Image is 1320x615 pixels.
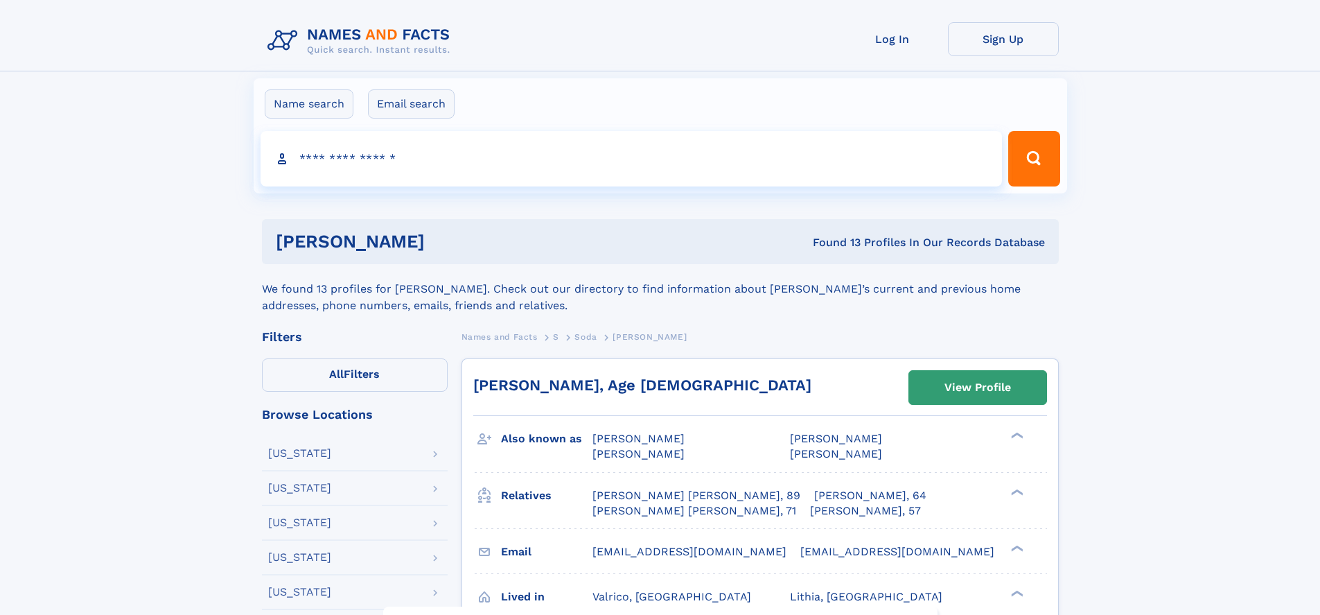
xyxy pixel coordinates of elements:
img: Logo Names and Facts [262,22,461,60]
div: [US_STATE] [268,517,331,528]
a: View Profile [909,371,1046,404]
div: ❯ [1007,544,1024,553]
div: [US_STATE] [268,552,331,563]
div: [US_STATE] [268,587,331,598]
div: Filters [262,331,448,343]
label: Filters [262,358,448,392]
a: [PERSON_NAME], Age [DEMOGRAPHIC_DATA] [473,376,811,394]
span: [EMAIL_ADDRESS][DOMAIN_NAME] [592,545,786,558]
span: All [329,367,344,381]
div: We found 13 profiles for [PERSON_NAME]. Check out our directory to find information about [PERSON... [262,264,1059,314]
a: Sign Up [948,22,1059,56]
div: ❯ [1007,589,1024,598]
a: [PERSON_NAME], 64 [814,488,926,503]
span: Lithia, [GEOGRAPHIC_DATA] [790,590,942,603]
a: Soda [574,328,597,345]
div: [US_STATE] [268,448,331,459]
div: Browse Locations [262,408,448,421]
h3: Also known as [501,427,592,451]
label: Name search [265,89,353,119]
h3: Relatives [501,484,592,508]
h3: Lived in [501,585,592,609]
span: Soda [574,332,597,342]
div: ❯ [1007,487,1024,496]
span: [PERSON_NAME] [790,432,882,445]
div: [US_STATE] [268,483,331,494]
h1: [PERSON_NAME] [276,233,619,250]
a: [PERSON_NAME], 57 [810,503,921,519]
span: [PERSON_NAME] [613,332,687,342]
h3: Email [501,540,592,564]
span: Valrico, [GEOGRAPHIC_DATA] [592,590,751,603]
button: Search Button [1008,131,1059,187]
a: [PERSON_NAME] [PERSON_NAME], 89 [592,488,800,503]
span: [PERSON_NAME] [592,432,685,445]
div: Found 13 Profiles In Our Records Database [619,235,1045,250]
span: [EMAIL_ADDRESS][DOMAIN_NAME] [800,545,994,558]
span: [PERSON_NAME] [592,447,685,460]
a: Log In [837,22,948,56]
a: S [553,328,559,345]
label: Email search [368,89,455,119]
input: search input [261,131,1003,187]
span: S [553,332,559,342]
a: [PERSON_NAME] [PERSON_NAME], 71 [592,503,796,519]
span: [PERSON_NAME] [790,447,882,460]
a: Names and Facts [461,328,538,345]
div: View Profile [944,372,1011,404]
div: ❯ [1007,431,1024,440]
